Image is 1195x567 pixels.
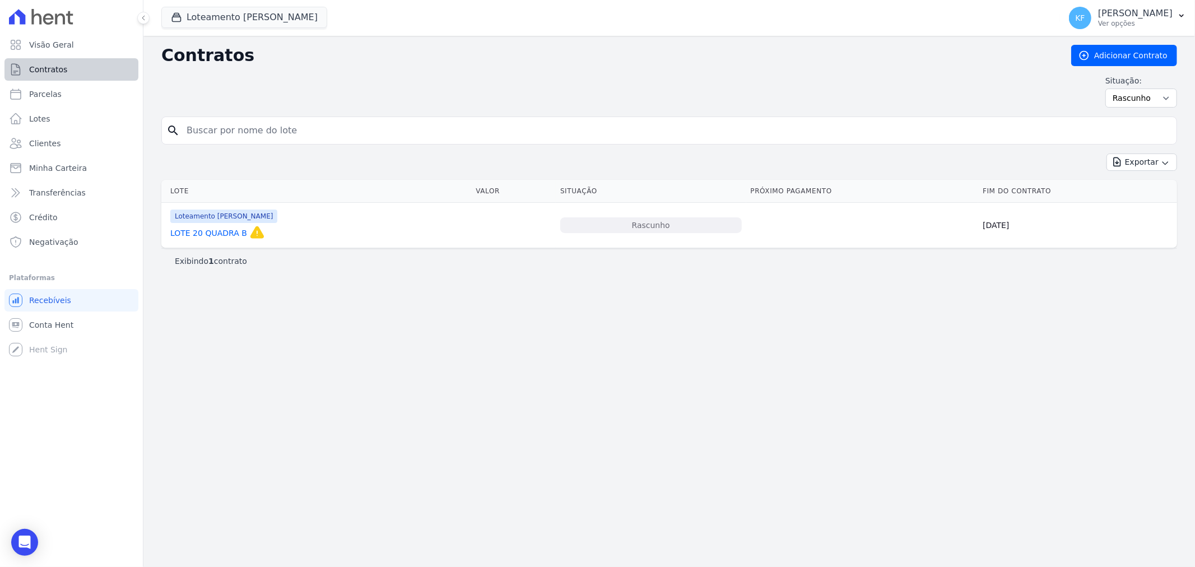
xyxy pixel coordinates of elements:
span: Clientes [29,138,61,149]
a: Adicionar Contrato [1071,45,1177,66]
div: Rascunho [560,217,741,233]
span: Conta Hent [29,319,73,331]
span: Minha Carteira [29,162,87,174]
span: Contratos [29,64,67,75]
span: Transferências [29,187,86,198]
a: Lotes [4,108,138,130]
span: Crédito [29,212,58,223]
th: Próximo Pagamento [746,180,979,203]
button: KF [PERSON_NAME] Ver opções [1060,2,1195,34]
a: Transferências [4,182,138,204]
i: search [166,124,180,137]
button: Exportar [1106,154,1177,171]
a: Clientes [4,132,138,155]
a: Crédito [4,206,138,229]
div: Open Intercom Messenger [11,529,38,556]
button: Loteamento [PERSON_NAME] [161,7,327,28]
td: [DATE] [978,203,1177,248]
span: Loteamento [PERSON_NAME] [170,210,277,223]
span: Negativação [29,236,78,248]
a: Contratos [4,58,138,81]
a: Visão Geral [4,34,138,56]
a: Minha Carteira [4,157,138,179]
label: Situação: [1105,75,1177,86]
p: Ver opções [1098,19,1173,28]
div: Plataformas [9,271,134,285]
input: Buscar por nome do lote [180,119,1172,142]
th: Valor [471,180,556,203]
th: Situação [556,180,746,203]
p: Exibindo contrato [175,255,247,267]
a: Parcelas [4,83,138,105]
a: Negativação [4,231,138,253]
th: Lote [161,180,471,203]
a: Recebíveis [4,289,138,312]
span: Lotes [29,113,50,124]
span: Parcelas [29,89,62,100]
th: Fim do Contrato [978,180,1177,203]
span: KF [1075,14,1085,22]
p: [PERSON_NAME] [1098,8,1173,19]
a: Conta Hent [4,314,138,336]
a: LOTE 20 QUADRA B [170,227,247,239]
b: 1 [208,257,214,266]
h2: Contratos [161,45,1053,66]
span: Visão Geral [29,39,74,50]
span: Recebíveis [29,295,71,306]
